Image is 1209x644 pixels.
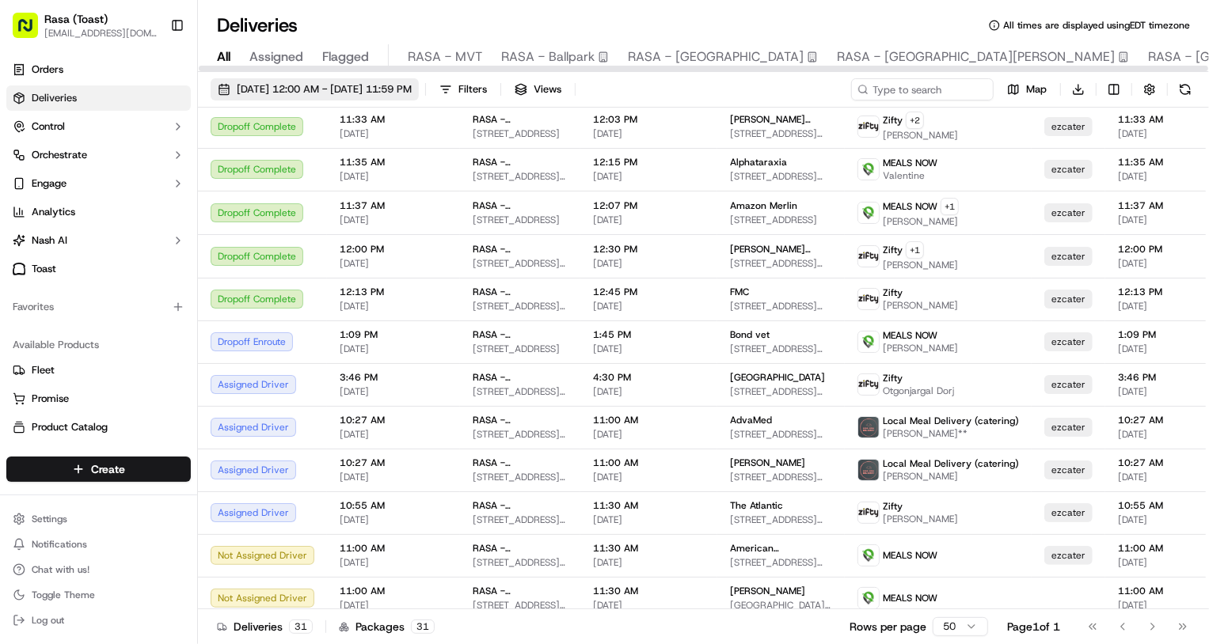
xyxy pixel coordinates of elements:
span: 11:30 AM [593,542,705,555]
span: [DATE] [593,214,705,226]
span: 1:45 PM [593,328,705,341]
button: Log out [6,609,191,631]
span: [PERSON_NAME] [730,585,805,597]
span: RASA - [GEOGRAPHIC_DATA][PERSON_NAME] [473,585,568,597]
span: 11:30 AM [593,585,705,597]
span: [STREET_ADDRESS][US_STATE] [473,599,568,612]
span: Zifty [883,372,903,385]
button: Product Catalog [6,415,191,440]
span: 10:27 AM [340,456,447,469]
span: 1:09 PM [340,328,447,341]
span: [PERSON_NAME] [730,456,805,469]
span: 3:46 PM [340,371,447,384]
p: Rows per page [850,619,926,635]
span: [STREET_ADDRESS][US_STATE] [473,385,568,398]
button: Control [6,114,191,139]
span: RASA - [GEOGRAPHIC_DATA][PERSON_NAME] [473,156,568,169]
div: Start new chat [71,151,260,167]
span: [DATE] [340,471,447,483]
span: FMC [730,286,749,298]
a: Orders [6,57,191,82]
span: [PERSON_NAME] [883,259,958,271]
span: ezcater [1051,506,1085,519]
span: [DATE] [593,513,705,526]
span: All [217,47,230,66]
span: Alphataraxia [730,156,787,169]
span: [DATE] [140,288,173,301]
span: Toggle Theme [32,589,95,601]
span: [PERSON_NAME] [PERSON_NAME] [730,243,832,256]
span: • [131,288,137,301]
span: [DATE] [340,513,447,526]
span: [DATE] [340,127,447,140]
span: [DATE] [340,257,447,270]
span: American Psychological Association [730,542,832,555]
span: Log out [32,614,64,627]
span: Bond vet [730,328,770,341]
span: [STREET_ADDRESS][US_STATE] [473,428,568,441]
span: [DATE] [340,343,447,355]
span: Analytics [32,205,75,219]
a: Fleet [13,363,184,377]
span: RASA - MVT [408,47,482,66]
img: Nash [16,16,48,47]
span: Deliveries [32,91,77,105]
span: API Documentation [150,354,254,369]
button: Rasa (Toast) [44,11,108,27]
span: [STREET_ADDRESS][US_STATE] [730,556,832,569]
span: 11:33 AM [340,113,447,126]
span: Fleet [32,363,55,377]
span: [DATE] [593,300,705,313]
span: ezcater [1051,335,1085,348]
span: Map [1026,82,1047,97]
img: zifty-logo-trans-sq.png [858,116,879,137]
span: [DATE] [593,556,705,569]
span: 12:13 PM [340,286,447,298]
span: [STREET_ADDRESS][PERSON_NAME] [730,127,832,140]
span: [EMAIL_ADDRESS][DOMAIN_NAME] [44,27,158,40]
span: 11:35 AM [340,156,447,169]
button: Filters [432,78,494,100]
span: [PERSON_NAME]** [883,427,1019,440]
span: RASA - [GEOGRAPHIC_DATA][PERSON_NAME] [473,499,568,512]
span: [STREET_ADDRESS] [730,214,832,226]
button: Settings [6,508,191,530]
span: RASA - [GEOGRAPHIC_DATA][PERSON_NAME] [473,371,568,384]
span: RASA - [GEOGRAPHIC_DATA] [473,199,568,212]
button: +1 [906,241,924,259]
span: 12:30 PM [593,243,705,256]
span: [STREET_ADDRESS][US_STATE] [473,513,568,526]
span: [DATE] 12:00 AM - [DATE] 11:59 PM [237,82,412,97]
span: Local Meal Delivery (catering) [883,457,1019,470]
span: [PERSON_NAME] [883,129,958,142]
div: 31 [411,619,435,634]
button: Rasa (Toast)[EMAIL_ADDRESS][DOMAIN_NAME] [6,6,164,44]
button: Fleet [6,358,191,383]
span: [DATE] [593,127,705,140]
span: The Atlantic [730,499,783,512]
button: Orchestrate [6,142,191,168]
span: 12:07 PM [593,199,705,212]
button: Nash AI [6,228,191,253]
span: RASA - [GEOGRAPHIC_DATA] [628,47,804,66]
span: Nash AI [32,233,67,248]
img: Jonathan Racinos [16,273,41,298]
span: [DATE] [593,170,705,183]
span: 11:37 AM [340,199,447,212]
span: Notifications [32,538,87,551]
span: [DATE] [340,428,447,441]
span: [STREET_ADDRESS] [473,214,568,226]
span: Views [534,82,561,97]
span: 11:00 AM [593,414,705,426]
span: [STREET_ADDRESS][US_STATE] [730,471,832,483]
span: 4:30 PM [593,371,705,384]
span: Zifty [883,244,903,256]
span: [PERSON_NAME] [883,215,959,228]
span: ezcater [1051,549,1085,562]
div: Past conversations [16,206,106,218]
span: [GEOGRAPHIC_DATA], [STREET_ADDRESS][US_STATE] [730,599,832,612]
div: 💻 [134,355,146,368]
span: [STREET_ADDRESS][US_STATE][US_STATE] [730,428,832,441]
span: MEALS NOW [883,157,937,169]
